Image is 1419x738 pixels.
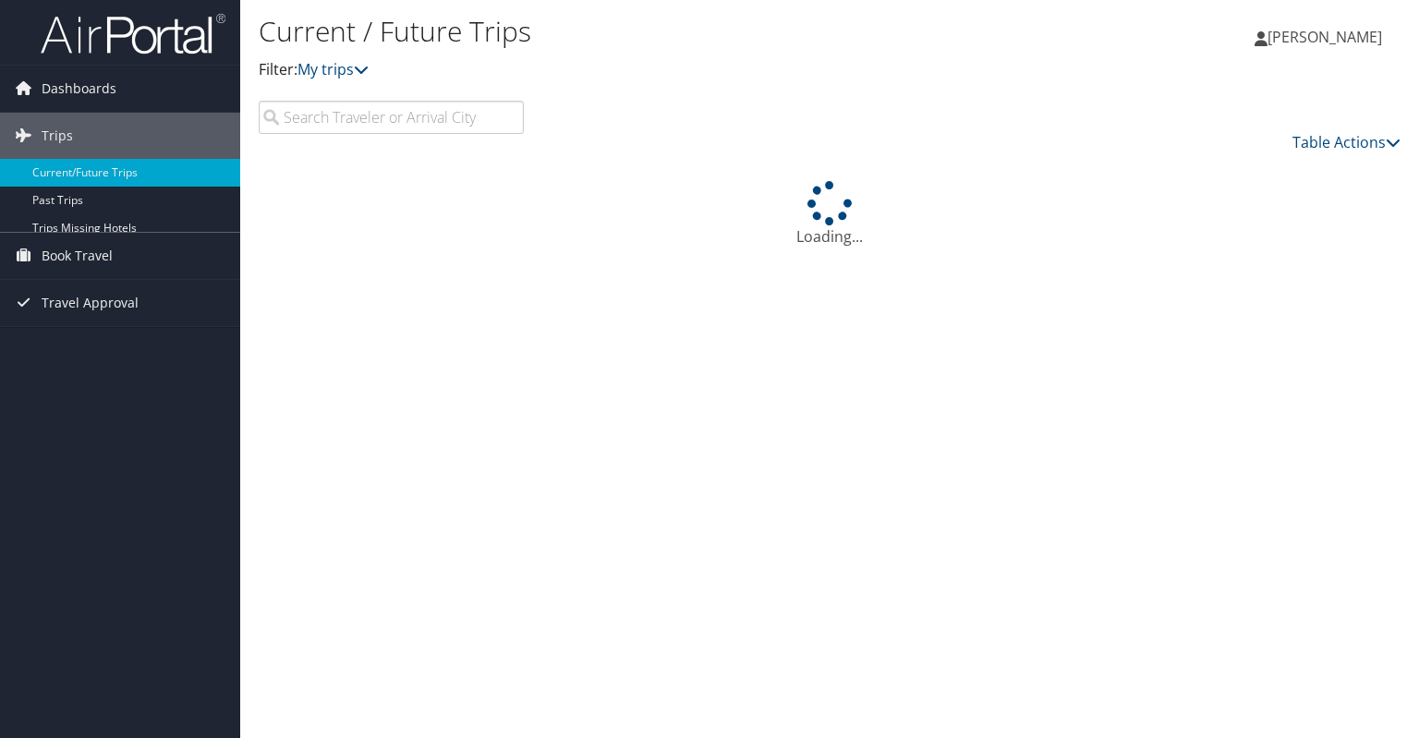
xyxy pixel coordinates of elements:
span: Book Travel [42,233,113,279]
span: Travel Approval [42,280,139,326]
div: Loading... [259,181,1401,248]
a: Table Actions [1292,132,1401,152]
h1: Current / Future Trips [259,12,1020,51]
p: Filter: [259,58,1020,82]
img: airportal-logo.png [41,12,225,55]
span: Dashboards [42,66,116,112]
span: [PERSON_NAME] [1267,27,1382,47]
a: My trips [297,59,369,79]
a: [PERSON_NAME] [1255,9,1401,65]
input: Search Traveler or Arrival City [259,101,524,134]
span: Trips [42,113,73,159]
